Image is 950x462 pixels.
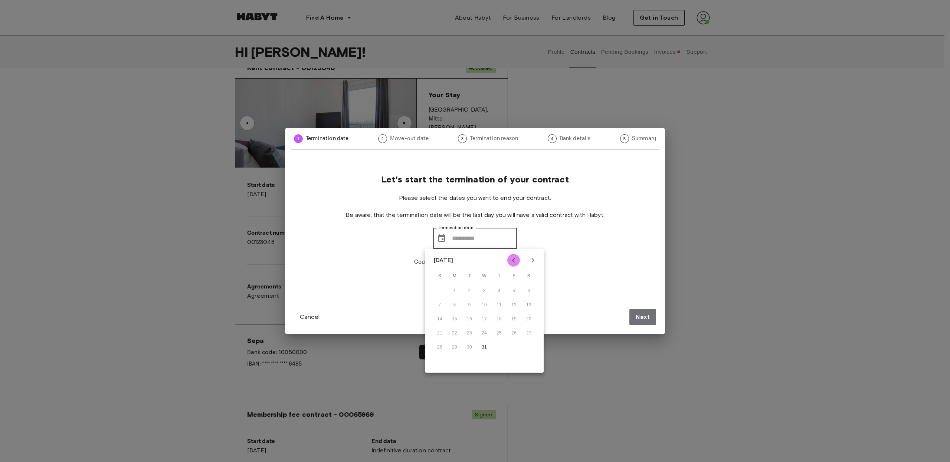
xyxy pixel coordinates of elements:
button: Choose date [434,231,449,246]
span: Bank details [560,135,591,142]
span: Termination reason [470,135,518,142]
span: Monday [448,269,461,284]
span: Termination date [306,135,349,142]
text: 5 [623,136,626,141]
label: Termination date [439,225,474,231]
span: Please select the dates you want to end your contract. [399,194,551,202]
span: Move-out date [390,135,429,142]
span: Friday [507,269,521,284]
span: Let's start the termination of your contract [381,174,569,185]
text: 1 [297,136,300,141]
span: Cancel [300,313,320,321]
text: 3 [461,136,463,141]
div: [DATE] [434,256,453,265]
button: 31 [478,341,491,354]
button: Cancel [294,310,325,324]
span: Be aware, that the termination date will be the last day you will have a valid contract with Habyt. [345,211,605,219]
span: Tuesday [463,269,476,284]
text: 4 [551,136,553,141]
span: Sunday [433,269,446,284]
span: Wednesday [478,269,491,284]
button: Next month [527,254,539,267]
span: Summary [632,135,656,142]
span: Saturday [522,269,535,284]
span: Thursday [492,269,506,284]
p: Couldn't find a suitable date of termination? [414,258,536,267]
button: Previous month [507,254,520,267]
text: 2 [381,136,384,141]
